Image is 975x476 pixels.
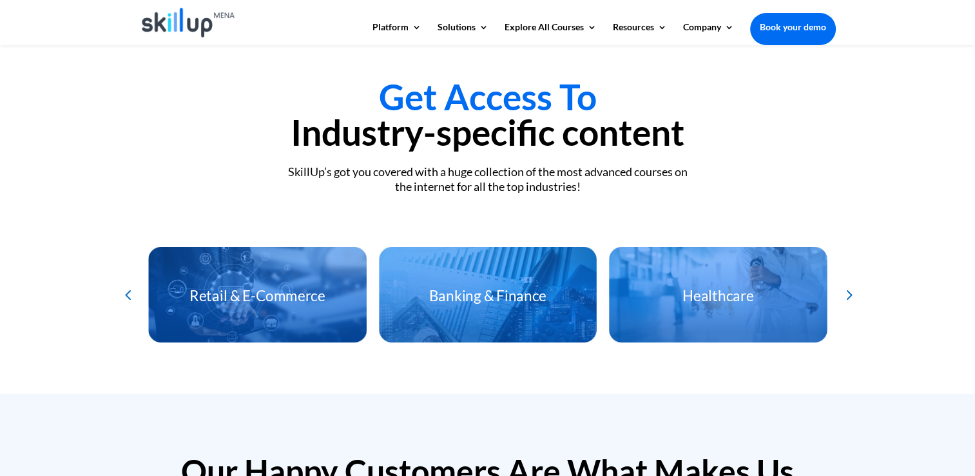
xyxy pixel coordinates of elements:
div: Next slide [837,284,858,305]
h2: Industry-specific content [140,79,836,157]
div: 11 / 12 [378,247,596,342]
a: Explore All Courses [505,23,597,45]
div: Previous slide [117,284,138,305]
h3: Healthcare [609,288,827,309]
a: Company [683,23,734,45]
div: 12 / 12 [609,247,827,342]
img: Skillup Mena [142,8,235,37]
iframe: Chat Widget [911,414,975,476]
span: Get Access To [379,75,597,118]
a: Solutions [438,23,488,45]
a: Resources [613,23,667,45]
h3: Retail & E-Commerce [148,288,366,309]
h3: Banking & Finance [378,288,596,309]
div: 10 / 12 [148,247,366,342]
div: SkillUp’s got you covered with a huge collection of the most advanced courses on the internet for... [140,164,836,195]
a: Platform [372,23,421,45]
a: Book your demo [750,13,836,41]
